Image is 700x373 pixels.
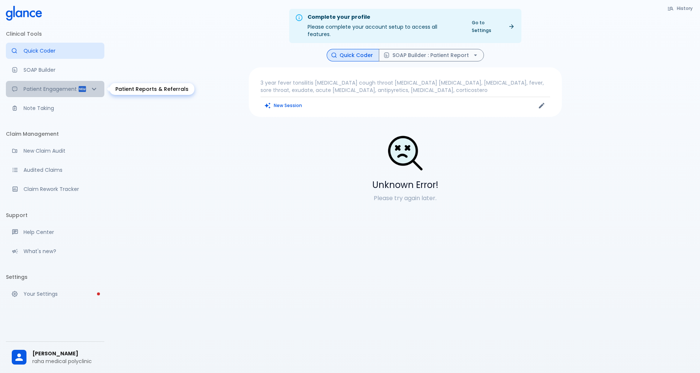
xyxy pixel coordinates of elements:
a: Advanced note-taking [6,100,104,116]
div: Patient Reports & Referrals [110,83,194,95]
p: Patient Engagement [24,85,78,93]
button: SOAP Builder : Patient Report [379,49,484,62]
a: Monitor progress of claim corrections [6,181,104,197]
p: Audited Claims [24,166,98,174]
button: History [664,3,697,14]
p: Quick Coder [24,47,98,54]
h5: Unknown Error! [249,179,562,191]
p: 3 year fever tonsilitis [MEDICAL_DATA] cough throat [MEDICAL_DATA] [MEDICAL_DATA], [MEDICAL_DATA]... [261,79,550,94]
p: Note Taking [24,104,98,112]
p: Please try again later. [249,194,562,203]
button: Clears all inputs and results. [261,100,306,111]
button: Quick Coder [327,49,379,62]
div: Complete your profile [308,13,462,21]
div: Recent updates and feature releases [6,243,104,259]
img: Search Not Found [387,135,424,171]
li: Support [6,206,104,224]
p: Claim Rework Tracker [24,185,98,193]
p: What's new? [24,248,98,255]
a: Please complete account setup [6,286,104,302]
a: View audited claims [6,162,104,178]
a: Docugen: Compose a clinical documentation in seconds [6,62,104,78]
p: SOAP Builder [24,66,98,74]
a: Go to Settings [467,17,518,36]
p: Your Settings [24,290,98,298]
li: Clinical Tools [6,25,104,43]
div: Please complete your account setup to access all features. [308,11,462,41]
div: Patient Reports & Referrals [6,81,104,97]
p: New Claim Audit [24,147,98,154]
a: Audit a new claim [6,143,104,159]
li: Settings [6,268,104,286]
p: raha medical polyclinic [32,358,98,365]
a: Get help from our support team [6,224,104,240]
span: [PERSON_NAME] [32,350,98,358]
a: Moramiz: Find ICD10AM codes instantly [6,43,104,59]
div: [PERSON_NAME]raha medical polyclinic [6,345,104,370]
button: Edit [536,100,547,111]
p: Help Center [24,228,98,236]
li: Claim Management [6,125,104,143]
